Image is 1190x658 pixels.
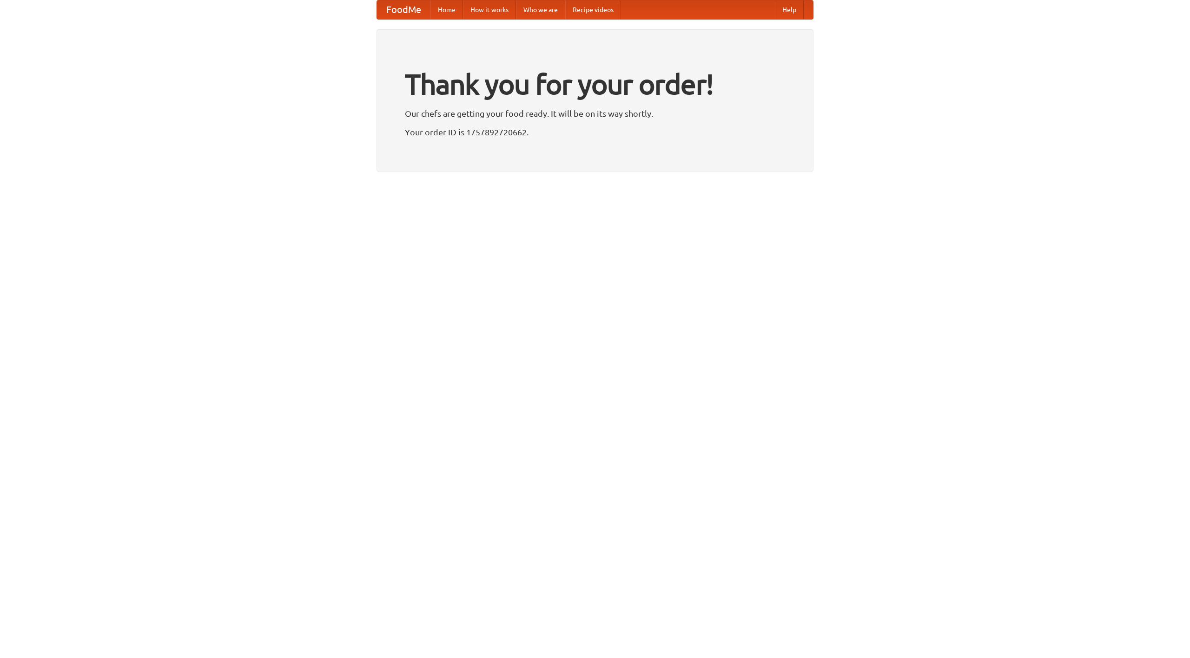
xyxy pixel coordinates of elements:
a: Home [430,0,463,19]
a: Recipe videos [565,0,621,19]
p: Your order ID is 1757892720662. [405,125,785,139]
a: Help [775,0,804,19]
a: How it works [463,0,516,19]
a: FoodMe [377,0,430,19]
a: Who we are [516,0,565,19]
p: Our chefs are getting your food ready. It will be on its way shortly. [405,106,785,120]
h1: Thank you for your order! [405,62,785,106]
